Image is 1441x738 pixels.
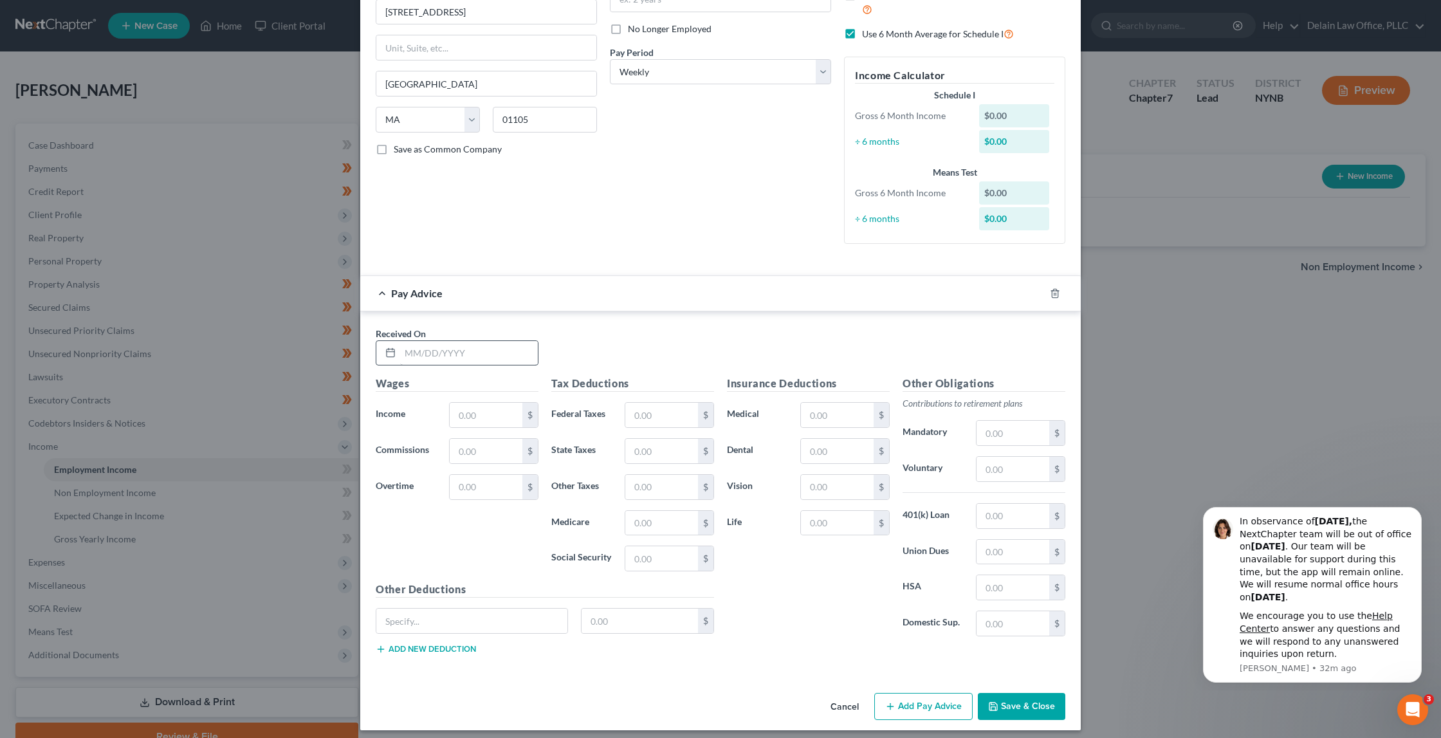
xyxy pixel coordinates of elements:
input: 0.00 [801,439,874,463]
input: Enter zip... [493,107,597,133]
span: No Longer Employed [628,23,711,34]
div: ÷ 6 months [849,212,973,225]
div: $0.00 [979,130,1050,153]
label: 401(k) Loan [896,503,969,529]
h5: Other Obligations [903,376,1065,392]
button: Cancel [820,694,869,720]
div: $ [698,403,713,427]
input: 0.00 [450,403,522,427]
div: $ [698,609,713,633]
label: Federal Taxes [545,402,618,428]
label: Other Taxes [545,474,618,500]
h5: Income Calculator [855,68,1054,84]
input: 0.00 [801,511,874,535]
h5: Wages [376,376,538,392]
input: 0.00 [977,611,1049,636]
button: Add Pay Advice [874,693,973,720]
h5: Tax Deductions [551,376,714,392]
span: 3 [1424,694,1434,705]
div: $ [522,439,538,463]
div: $ [1049,421,1065,445]
div: $ [1049,457,1065,481]
input: 0.00 [625,475,698,499]
input: 0.00 [625,511,698,535]
div: $0.00 [979,181,1050,205]
div: $ [522,403,538,427]
div: Gross 6 Month Income [849,187,973,199]
div: $ [874,475,889,499]
div: $ [698,475,713,499]
div: Gross 6 Month Income [849,109,973,122]
span: Received On [376,328,426,339]
label: State Taxes [545,438,618,464]
div: $ [698,439,713,463]
span: Income [376,408,405,419]
div: ÷ 6 months [849,135,973,148]
label: Dental [720,438,794,464]
input: 0.00 [450,439,522,463]
label: Commissions [369,438,443,464]
div: $ [1049,540,1065,564]
label: Union Dues [896,539,969,565]
span: Pay Advice [391,287,443,299]
button: Add new deduction [376,644,476,654]
input: 0.00 [977,504,1049,528]
div: $0.00 [979,104,1050,127]
div: $ [874,403,889,427]
label: Voluntary [896,456,969,482]
h5: Other Deductions [376,582,714,598]
input: 0.00 [977,457,1049,481]
div: Schedule I [855,89,1054,102]
button: Save & Close [978,693,1065,720]
div: Means Test [855,166,1054,179]
div: $ [1049,575,1065,600]
input: Enter city... [376,71,596,96]
input: 0.00 [977,540,1049,564]
div: $ [874,439,889,463]
input: Unit, Suite, etc... [376,35,596,60]
span: Pay Period [610,47,654,58]
h5: Insurance Deductions [727,376,890,392]
div: $ [1049,611,1065,636]
div: $ [1049,504,1065,528]
span: Use 6 Month Average for Schedule I [862,28,1004,39]
input: 0.00 [801,475,874,499]
label: Domestic Sup. [896,611,969,636]
div: $ [522,475,538,499]
input: Specify... [376,609,567,633]
div: $ [698,511,713,535]
label: Life [720,510,794,536]
div: $ [698,546,713,571]
input: 0.00 [582,609,699,633]
input: MM/DD/YYYY [400,341,538,365]
input: 0.00 [977,421,1049,445]
input: 0.00 [625,439,698,463]
p: Contributions to retirement plans [903,397,1065,410]
span: Save as Common Company [394,143,502,154]
input: 0.00 [625,546,698,571]
label: Medicare [545,510,618,536]
div: $0.00 [979,207,1050,230]
input: 0.00 [977,575,1049,600]
input: 0.00 [450,475,522,499]
label: Overtime [369,474,443,500]
div: $ [874,511,889,535]
iframe: Intercom live chat [1397,694,1428,725]
input: 0.00 [625,403,698,427]
label: Medical [720,402,794,428]
input: 0.00 [801,403,874,427]
label: Social Security [545,546,618,571]
iframe: Intercom notifications message [1184,501,1441,690]
label: Mandatory [896,420,969,446]
label: Vision [720,474,794,500]
label: HSA [896,575,969,600]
